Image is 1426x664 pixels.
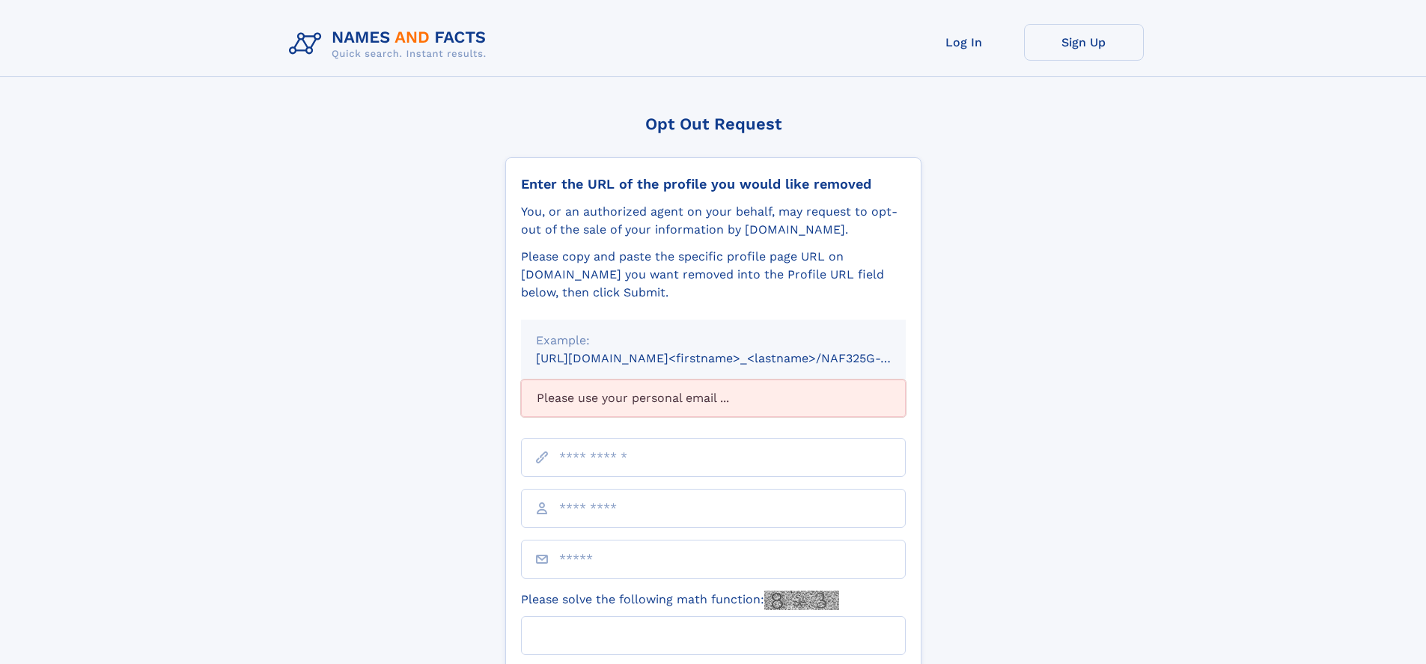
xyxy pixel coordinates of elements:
a: Log In [904,24,1024,61]
img: Logo Names and Facts [283,24,499,64]
div: Enter the URL of the profile you would like removed [521,176,906,192]
div: You, or an authorized agent on your behalf, may request to opt-out of the sale of your informatio... [521,203,906,239]
small: [URL][DOMAIN_NAME]<firstname>_<lastname>/NAF325G-xxxxxxxx [536,351,934,365]
div: Example: [536,332,891,350]
div: Please use your personal email ... [521,380,906,417]
label: Please solve the following math function: [521,591,839,610]
a: Sign Up [1024,24,1144,61]
div: Opt Out Request [505,115,921,133]
div: Please copy and paste the specific profile page URL on [DOMAIN_NAME] you want removed into the Pr... [521,248,906,302]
